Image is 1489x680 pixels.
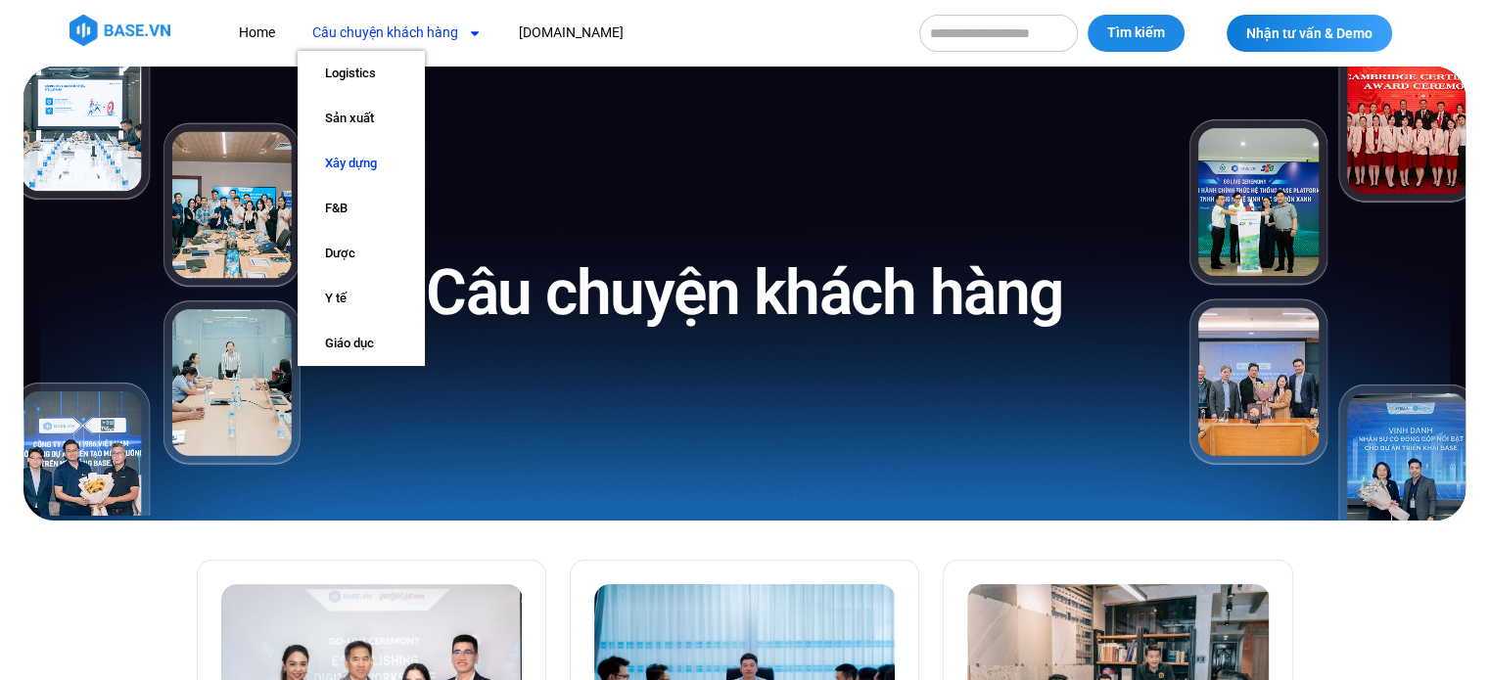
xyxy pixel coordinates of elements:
button: Tìm kiếm [1088,15,1185,52]
span: Nhận tư vấn & Demo [1246,26,1373,40]
a: Giáo dục [298,321,425,366]
h1: Câu chuyện khách hàng [426,252,1063,334]
a: Logistics [298,51,425,96]
ul: Câu chuyện khách hàng [298,51,425,366]
a: Y tế [298,276,425,321]
a: Nhận tư vấn & Demo [1227,15,1392,52]
a: Dược [298,231,425,276]
a: Home [224,15,290,51]
nav: Menu [224,15,900,51]
a: Xây dựng [298,141,425,186]
span: Tìm kiếm [1107,23,1165,43]
a: [DOMAIN_NAME] [504,15,638,51]
a: Sản xuất [298,96,425,141]
a: Câu chuyện khách hàng [298,15,496,51]
a: F&B [298,186,425,231]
